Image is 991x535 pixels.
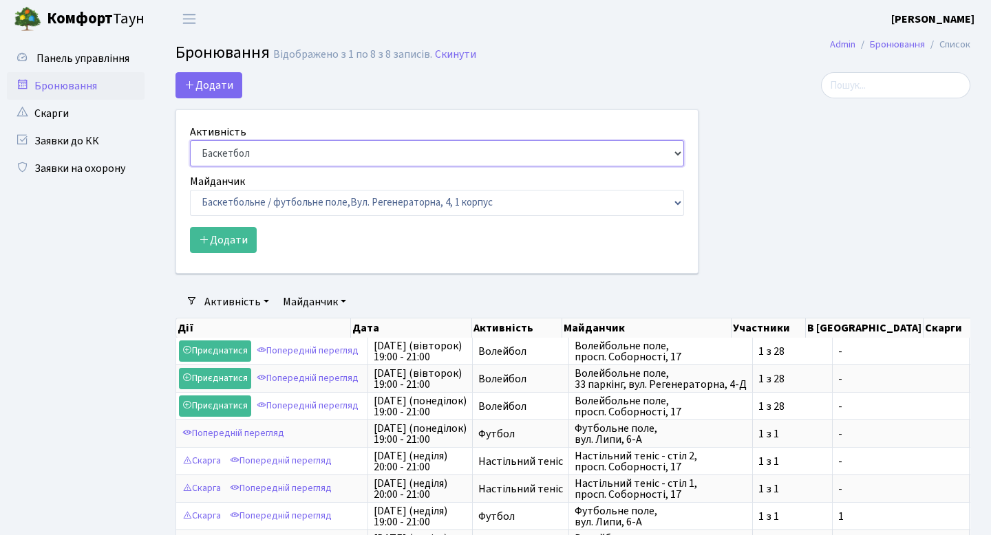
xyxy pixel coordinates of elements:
span: 1 з 28 [758,401,827,412]
span: Волейбольне поле, просп. Соборності, 17 [575,395,747,417]
a: Майданчик [277,290,352,314]
a: Попередній перегляд [179,423,288,444]
div: Відображено з 1 по 8 з 8 записів. [273,48,432,61]
a: Бронювання [7,72,145,100]
li: Список [925,37,970,52]
button: Переключити навігацію [172,8,206,30]
span: Футбольне поле, вул. Липи, 6-А [575,505,747,527]
span: [DATE] (неділя) 20:00 - 21:00 [374,478,467,500]
a: Попередній перегляд [226,505,335,527]
th: В [GEOGRAPHIC_DATA] [806,318,924,338]
span: [DATE] (понеділок) 19:00 - 21:00 [374,395,467,417]
span: Волейбол [478,373,563,384]
span: Настільний теніс [478,483,563,494]
span: - [838,483,963,494]
a: Активність [199,290,275,314]
span: 1 з 1 [758,428,827,439]
nav: breadcrumb [809,30,991,59]
a: Бронювання [870,37,925,52]
span: Бронювання [175,41,270,65]
span: - [838,346,963,357]
b: Комфорт [47,8,113,30]
th: Дії [176,318,351,338]
span: - [838,428,963,439]
a: Скарга [179,450,224,472]
a: Скарги [7,100,145,127]
span: 1 [838,511,963,522]
span: Волейбол [478,346,563,357]
span: Футбол [478,428,563,439]
span: Настільний теніс - стіл 2, просп. Соборності, 17 [575,450,747,472]
span: Настільний теніс [478,456,563,467]
a: Скинути [435,48,476,61]
span: Футбольне поле, вул. Липи, 6-А [575,423,747,445]
a: Заявки до КК [7,127,145,155]
span: - [838,401,963,412]
span: - [838,456,963,467]
a: Попередній перегляд [226,478,335,499]
a: [PERSON_NAME] [891,11,974,28]
span: Волейбольне поле, 33 паркінг, вул. Регенераторна, 4-Д [575,368,747,390]
span: Волейбольне поле, просп. Соборності, 17 [575,340,747,362]
span: [DATE] (понеділок) 19:00 - 21:00 [374,423,467,445]
span: 1 з 1 [758,456,827,467]
a: Попередній перегляд [253,368,362,389]
span: 1 з 28 [758,346,827,357]
span: [DATE] (вівторок) 19:00 - 21:00 [374,340,467,362]
a: Скарга [179,505,224,527]
th: Скарги [924,318,980,338]
a: Приєднатися [179,340,251,362]
span: Настільний теніс - стіл 1, просп. Соборності, 17 [575,478,747,500]
a: Приєднатися [179,368,251,389]
span: Волейбол [478,401,563,412]
span: 1 з 28 [758,373,827,384]
span: [DATE] (неділя) 19:00 - 21:00 [374,505,467,527]
span: [DATE] (вівторок) 19:00 - 21:00 [374,368,467,390]
button: Додати [190,227,257,253]
span: 1 з 1 [758,483,827,494]
a: Попередній перегляд [253,340,362,362]
span: - [838,373,963,384]
a: Заявки на охорону [7,155,145,182]
th: Участники [732,318,807,338]
span: Панель управління [36,51,129,66]
img: logo.png [14,6,41,33]
a: Панель управління [7,45,145,72]
button: Додати [175,72,242,98]
input: Пошук... [821,72,970,98]
a: Попередній перегляд [226,450,335,472]
a: Приєднатися [179,395,251,417]
a: Admin [830,37,855,52]
th: Майданчик [562,318,731,338]
span: Футбол [478,511,563,522]
label: Майданчик [190,173,245,190]
a: Попередній перегляд [253,395,362,417]
th: Активність [472,318,563,338]
a: Скарга [179,478,224,499]
span: [DATE] (неділя) 20:00 - 21:00 [374,450,467,472]
label: Активність [190,124,246,140]
b: [PERSON_NAME] [891,12,974,27]
th: Дата [351,318,472,338]
span: Таун [47,8,145,31]
span: 1 з 1 [758,511,827,522]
